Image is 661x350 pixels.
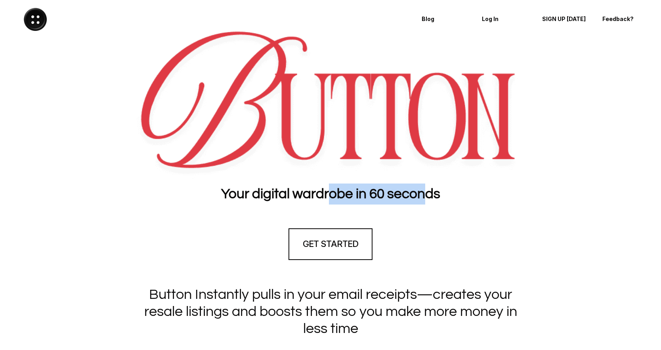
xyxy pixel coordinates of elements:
a: GET STARTED [288,228,373,260]
a: Log In [476,9,533,30]
a: Blog [416,9,472,30]
p: Feedback? [602,16,648,23]
p: Log In [482,16,527,23]
p: SIGN UP [DATE] [542,16,587,23]
h1: Button Instantly pulls in your email receipts—creates your resale listings and boosts them so you... [132,286,529,338]
a: Feedback? [597,9,653,30]
strong: Your digital wardrobe in 60 seconds [221,187,440,201]
a: SIGN UP [DATE] [537,9,593,30]
p: Blog [422,16,467,23]
h4: GET STARTED [303,238,358,250]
